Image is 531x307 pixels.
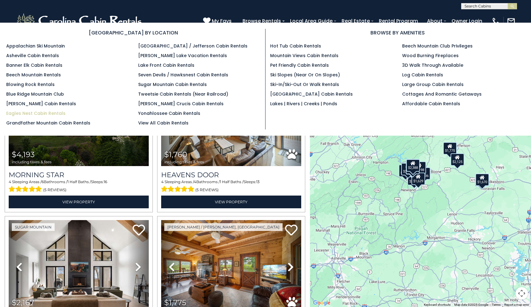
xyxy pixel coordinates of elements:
[443,142,457,155] div: $1,775
[164,223,283,231] a: [PERSON_NAME] / [PERSON_NAME], [GEOGRAPHIC_DATA]
[6,120,90,126] a: Grandfather Mountain Cabin Rentals
[9,196,149,208] a: View Property
[402,43,473,49] a: Beech Mountain Club Privileges
[12,160,52,164] span: including taxes & fees
[138,110,200,116] a: Yonahlossee Cabin Rentals
[164,160,204,164] span: including taxes & fees
[220,179,243,184] span: 1 Half Baths /
[212,17,232,25] span: My Favs
[138,120,188,126] a: View All Cabin Rentals
[138,52,227,59] a: [PERSON_NAME] Lake Vacation Rentals
[402,81,464,88] a: Large Group Cabin Rentals
[67,179,91,184] span: 1 Half Baths /
[6,72,61,78] a: Beech Mountain Rentals
[6,62,62,68] a: Banner Elk Cabin Rentals
[454,303,488,306] span: Map data ©2025 Google
[6,81,55,88] a: Blowing Rock Rentals
[9,179,149,194] div: Sleeping Areas / Bathrooms / Sleeps:
[6,43,65,49] a: Appalachian Ski Mountain
[399,164,412,177] div: $1,856
[475,173,489,186] div: $1,670
[138,81,207,88] a: Sugar Mountain Cabin Rentals
[407,173,421,185] div: $2,167
[16,12,144,30] img: White-1-2.png
[161,179,301,194] div: Sleeping Areas / Bathrooms / Sleeps:
[402,91,482,97] a: Cottages and Romantic Getaways
[412,161,426,174] div: $2,198
[507,17,515,25] img: mail-regular-white.png
[138,101,224,107] a: [PERSON_NAME] Crucis Cabin Rentals
[138,62,194,68] a: Lake Front Cabin Rentals
[12,298,34,307] span: $2,167
[9,171,149,179] a: Morning Star
[406,159,420,171] div: $2,338
[6,110,66,116] a: Eagles Nest Cabin Rentals
[12,223,55,231] a: Sugar Mountain
[12,150,35,159] span: $4,193
[270,62,329,68] a: Pet Friendly Cabin Rentals
[270,52,338,59] a: Mountain Views Cabin Rentals
[311,299,332,307] a: Open this area in Google Maps (opens a new window)
[161,171,301,179] a: Heavens Door
[43,186,66,194] span: (5 reviews)
[164,150,187,159] span: $1,760
[411,173,425,185] div: $1,629
[270,29,525,37] h3: BROWSE BY AMENITIES
[239,16,284,26] a: Browse Rentals
[133,224,145,237] a: Add to favorites
[402,52,459,59] a: Wood Burning Fireplaces
[338,16,373,26] a: Real Estate
[270,43,321,49] a: Hot Tub Cabin Rentals
[504,303,529,306] a: Report a map error
[270,81,339,88] a: Ski-in/Ski-Out or Walk Rentals
[9,179,11,184] span: 4
[475,174,488,186] div: $1,692
[492,17,500,25] img: phone-regular-white.png
[256,179,260,184] span: 13
[448,16,485,26] a: Owner Login
[6,29,261,37] h3: [GEOGRAPHIC_DATA] BY LOCATION
[424,303,451,307] button: Keyboard shortcuts
[6,52,59,59] a: Asheville Cabin Rentals
[104,179,107,184] span: 16
[492,303,501,306] a: Terms (opens in new tab)
[6,91,64,97] a: Blue Ridge Mountain Club
[285,224,297,237] a: Add to favorites
[270,101,337,107] a: Lakes | Rivers | Creeks | Ponds
[161,179,164,184] span: 4
[6,101,76,107] a: [PERSON_NAME] Cabin Rentals
[161,196,301,208] a: View Property
[138,91,228,97] a: Tweetsie Cabin Rentals (Near Railroad)
[138,43,247,49] a: [GEOGRAPHIC_DATA] / Jefferson Cabin Rentals
[164,298,186,307] span: $1,775
[402,62,463,68] a: 3D Walk Through Available
[311,299,332,307] img: Google
[376,16,421,26] a: Rental Program
[401,163,415,175] div: $3,093
[195,186,219,194] span: (5 reviews)
[203,17,233,25] a: My Favs
[450,153,464,166] div: $2,125
[194,179,196,184] span: 4
[406,161,420,174] div: $1,887
[138,72,228,78] a: Seven Devils / Hawksnest Cabin Rentals
[406,159,420,171] div: $2,388
[402,101,460,107] a: Affordable Cabin Rentals
[287,16,336,26] a: Local Area Guide
[402,72,443,78] a: Log Cabin Rentals
[424,16,446,26] a: About
[270,91,353,97] a: [GEOGRAPHIC_DATA] Cabin Rentals
[42,179,44,184] span: 6
[515,287,528,300] button: Map camera controls
[270,72,340,78] a: Ski Slopes (Near or On Slopes)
